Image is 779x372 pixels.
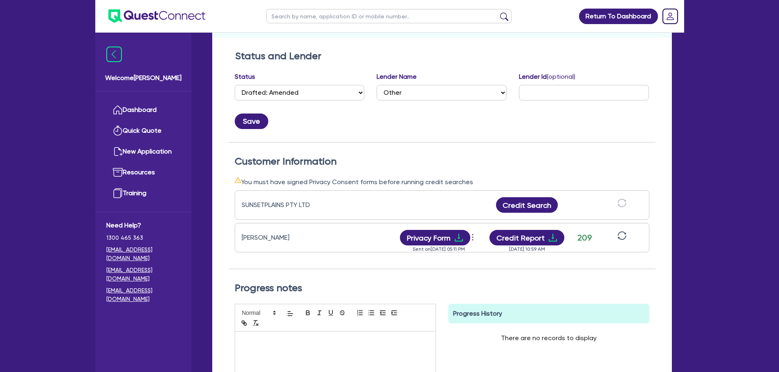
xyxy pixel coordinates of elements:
button: Credit Search [496,197,558,213]
label: Lender Name [377,72,417,82]
h2: Status and Lender [235,50,649,62]
label: Status [235,72,255,82]
button: Dropdown toggle [470,231,477,245]
button: Save [235,114,268,129]
img: quick-quote [113,126,123,136]
a: Quick Quote [106,120,180,141]
button: sync [615,231,629,245]
a: [EMAIL_ADDRESS][DOMAIN_NAME] [106,266,180,283]
img: icon-menu-close [106,47,122,62]
span: Need Help? [106,221,180,230]
button: Privacy Formdownload [400,230,470,245]
span: (optional) [547,73,575,80]
button: sync [615,198,629,212]
input: Search by name, application ID or mobile number... [266,9,512,23]
img: new-application [113,147,123,156]
div: SUNSETPLAINS PTY LTD [242,200,344,210]
div: You must have signed Privacy Consent forms before running credit searches [235,177,649,187]
a: New Application [106,141,180,162]
img: quest-connect-logo-blue [108,9,205,23]
span: sync [617,231,626,240]
span: download [548,233,558,243]
span: download [454,233,464,243]
div: [PERSON_NAME] [242,233,344,243]
div: 209 [575,232,595,244]
h2: Progress notes [235,282,649,294]
label: Lender Id [519,72,575,82]
h2: Customer Information [235,156,649,167]
span: sync [617,198,626,207]
button: Credit Reportdownload [489,230,564,245]
img: training [113,188,123,198]
span: warning [235,177,241,183]
span: Welcome [PERSON_NAME] [105,73,182,83]
a: Training [106,183,180,204]
span: more [469,231,477,243]
a: Dashboard [106,100,180,120]
div: Progress History [448,304,649,323]
a: [EMAIL_ADDRESS][DOMAIN_NAME] [106,286,180,303]
a: Dropdown toggle [660,6,681,27]
span: 1300 465 363 [106,234,180,242]
a: Resources [106,162,180,183]
div: There are no records to display [491,323,606,353]
a: Return To Dashboard [579,9,658,24]
img: resources [113,167,123,177]
a: [EMAIL_ADDRESS][DOMAIN_NAME] [106,245,180,263]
